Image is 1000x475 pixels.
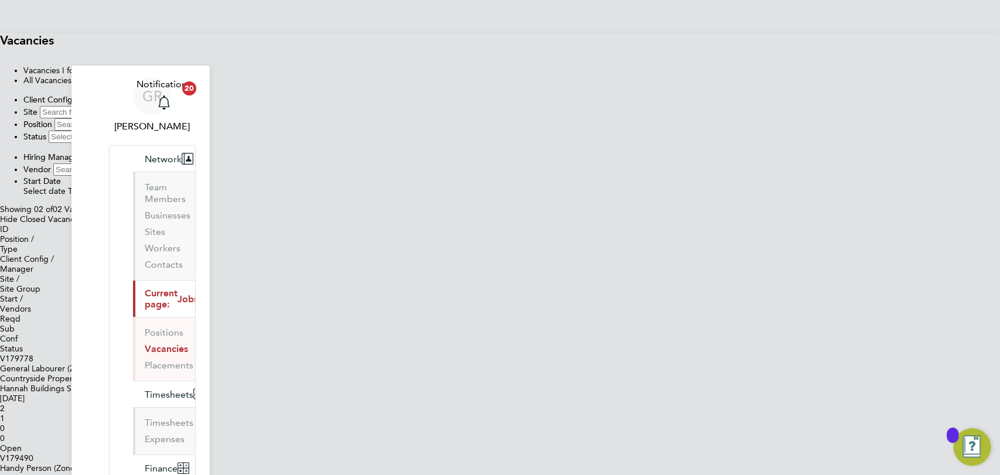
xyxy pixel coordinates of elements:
a: Vacancies [145,343,188,354]
a: GR[PERSON_NAME] [109,77,196,134]
label: Site [23,107,37,117]
div: Current page:Jobs [133,317,195,381]
label: Position [23,119,52,129]
button: Network [133,146,203,172]
li: All Vacancies [23,76,1000,86]
button: Timesheets [133,381,214,407]
span: Finance [145,463,178,474]
a: Businesses [145,210,190,221]
span: Goncalo Rodrigues [109,119,196,134]
label: Start Date [23,176,61,186]
span: Jobs [178,293,198,305]
a: Expenses [145,433,185,445]
input: Search for... [53,163,157,176]
span: Current page: [145,288,178,310]
span: Network [145,153,182,165]
label: Client Config [23,94,73,105]
span: 02 of [34,204,53,214]
a: Team Members [145,182,186,204]
input: Search for... [40,106,144,118]
span: SPECIAL PROJECTS [67,384,142,394]
span: 20 [182,81,196,95]
label: Vendor [23,164,51,175]
li: Vacancies I follow [23,66,1000,76]
a: Notifications20 [136,77,191,115]
label: Hiring Manager [23,152,81,162]
label: Status [23,131,46,142]
a: Positions [145,327,183,338]
a: Contacts [145,259,183,270]
a: Placements [145,360,193,371]
button: Open Resource Center, 13 new notifications [953,428,991,466]
a: Timesheets [145,417,193,428]
input: Select one [49,131,152,143]
span: Notifications [136,77,191,91]
button: Current page:Jobs [133,281,219,317]
input: Search for... [54,118,158,131]
span: 02 Vacancies [34,204,101,214]
span: Select date [23,186,66,196]
a: Workers [145,242,180,254]
a: Sites [145,226,165,237]
span: To [68,186,76,196]
span: Timesheets [145,389,193,400]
